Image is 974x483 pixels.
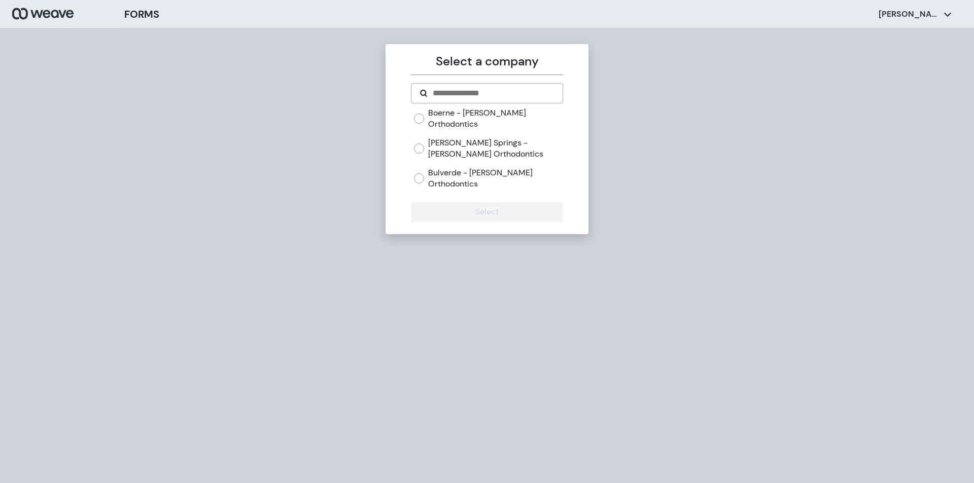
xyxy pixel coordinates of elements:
[879,9,940,20] p: [PERSON_NAME]
[432,87,554,99] input: Search
[411,52,563,70] p: Select a company
[428,137,563,159] label: [PERSON_NAME] Springs - [PERSON_NAME] Orthodontics
[124,7,159,22] h3: FORMS
[428,107,563,129] label: Boerne - [PERSON_NAME] Orthodontics
[411,202,563,222] button: Select
[428,167,563,189] label: Bulverde - [PERSON_NAME] Orthodontics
